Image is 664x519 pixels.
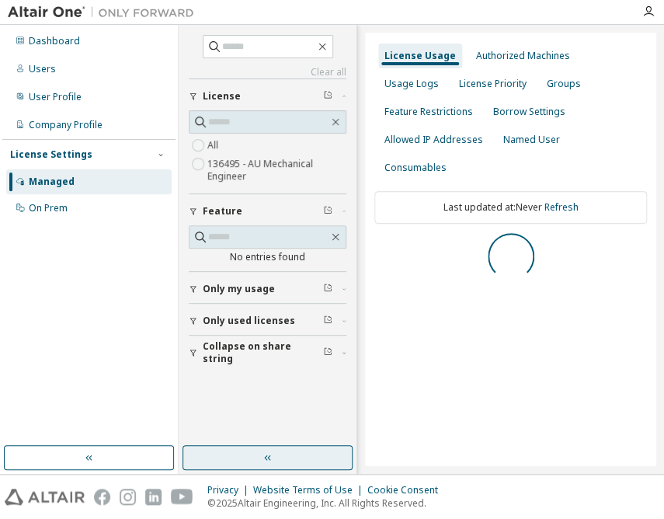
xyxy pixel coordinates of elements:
[384,162,447,174] div: Consumables
[203,205,242,218] span: Feature
[29,63,56,75] div: Users
[323,283,332,295] span: Clear filter
[29,119,103,131] div: Company Profile
[10,148,92,161] div: License Settings
[5,489,85,505] img: altair_logo.svg
[171,489,193,505] img: youtube.svg
[253,484,367,496] div: Website Terms of Use
[189,66,346,78] a: Clear all
[503,134,560,146] div: Named User
[189,79,346,113] button: License
[8,5,202,20] img: Altair One
[547,78,581,90] div: Groups
[145,489,162,505] img: linkedin.svg
[203,90,241,103] span: License
[384,78,439,90] div: Usage Logs
[367,484,447,496] div: Cookie Consent
[544,200,579,214] a: Refresh
[189,272,346,306] button: Only my usage
[203,315,295,327] span: Only used licenses
[459,78,527,90] div: License Priority
[120,489,136,505] img: instagram.svg
[189,336,346,370] button: Collapse on share string
[189,304,346,338] button: Only used licenses
[203,283,275,295] span: Only my usage
[207,484,253,496] div: Privacy
[374,191,647,224] div: Last updated at: Never
[323,347,332,359] span: Clear filter
[94,489,110,505] img: facebook.svg
[384,106,473,118] div: Feature Restrictions
[189,194,346,228] button: Feature
[323,90,332,103] span: Clear filter
[29,35,80,47] div: Dashboard
[476,50,570,62] div: Authorized Machines
[29,91,82,103] div: User Profile
[203,340,323,365] span: Collapse on share string
[207,136,221,155] label: All
[189,251,346,263] div: No entries found
[384,50,456,62] div: License Usage
[207,496,447,510] p: © 2025 Altair Engineering, Inc. All Rights Reserved.
[323,205,332,218] span: Clear filter
[29,176,75,188] div: Managed
[207,155,346,186] label: 136495 - AU Mechanical Engineer
[384,134,483,146] div: Allowed IP Addresses
[29,202,68,214] div: On Prem
[493,106,565,118] div: Borrow Settings
[323,315,332,327] span: Clear filter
